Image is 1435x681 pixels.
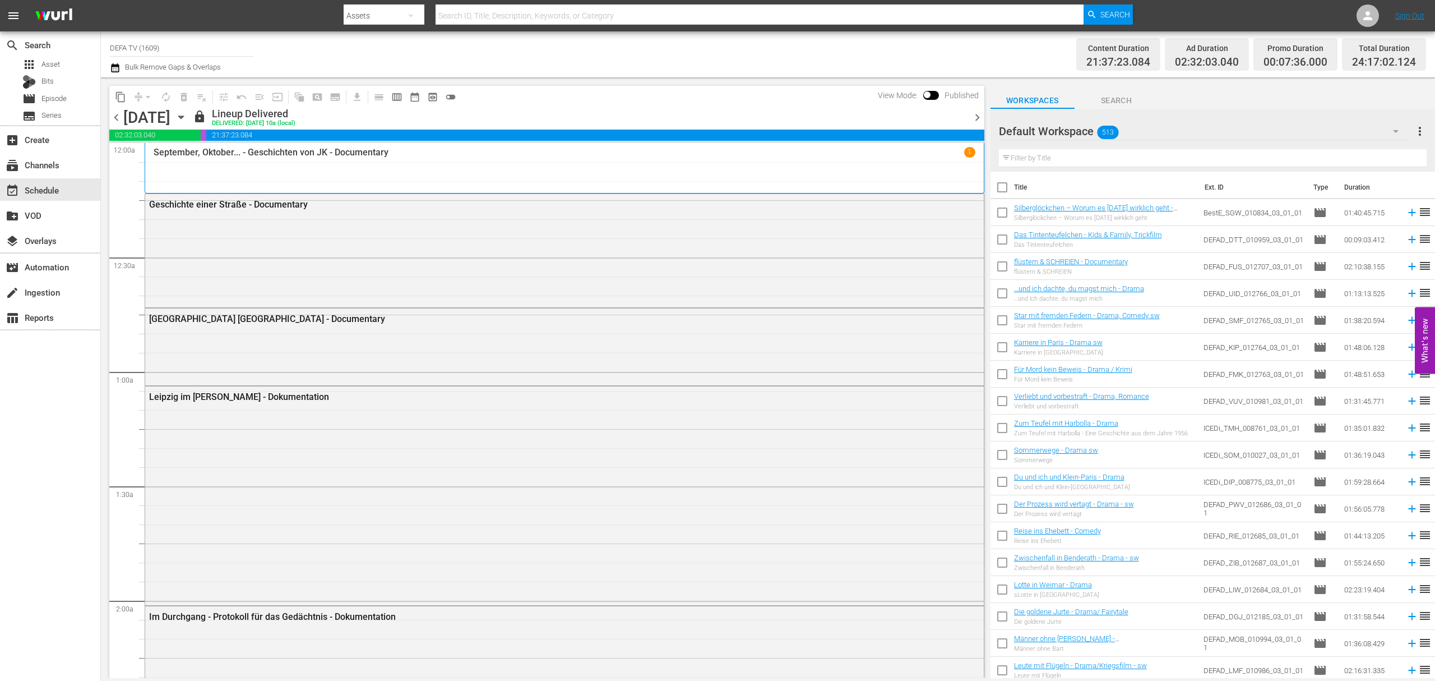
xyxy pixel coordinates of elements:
span: reorder [1418,394,1432,407]
div: Leute mit Flügeln [1014,672,1147,679]
div: Zum Teufel mit Harbolla - Eine Geschichte aus dem Jahre 1956 [1014,430,1188,437]
div: Das Tintenteufelchen [1014,241,1162,249]
span: content_copy [115,91,126,103]
span: 24:17:02.124 [1352,56,1416,69]
td: 01:31:58.544 [1340,603,1401,630]
span: 02:32:03.040 [1175,56,1239,69]
td: DEFAD_MOB_010994_03_01_01 [1199,630,1308,657]
span: Clear Lineup [193,88,211,106]
a: Verliebt und vorbestraft - Drama, Romance [1014,392,1149,401]
td: DEFAD_FUS_012707_03_01_01 [1199,253,1308,280]
span: Workspaces [990,94,1075,108]
span: Automation [6,261,19,274]
span: reorder [1418,232,1432,246]
span: Download as CSV [344,86,366,108]
td: DEFAD_DTT_010959_03_01_01 [1199,226,1308,253]
span: reorder [1418,259,1432,273]
span: Episode [1313,206,1327,219]
span: Week Calendar View [388,88,406,106]
span: Asset [41,59,60,70]
span: Loop Content [157,88,175,106]
button: Open Feedback Widget [1415,307,1435,374]
span: Episode [1313,664,1327,677]
span: Overlays [6,234,19,248]
a: Karriere in Paris - Drama sw [1014,338,1103,347]
div: Default Workspace [999,116,1410,147]
span: Bulk Remove Gaps & Overlaps [123,63,221,71]
td: DEFAD_KIP_012764_03_01_01 [1199,334,1308,361]
span: Published [939,91,984,100]
span: Episode [1313,367,1327,381]
td: 01:48:51.653 [1340,361,1401,388]
a: Zum Teufel mit Harbolla - Drama [1014,419,1118,427]
td: 01:55:24.650 [1340,549,1401,576]
span: Day Calendar View [366,86,388,108]
span: Fill episodes with ad slates [251,88,269,106]
svg: Add to Schedule [1406,530,1418,542]
svg: Add to Schedule [1406,449,1418,461]
td: 01:56:05.778 [1340,495,1401,522]
span: Search [1075,94,1159,108]
div: Für Mord kein Beweis [1014,376,1132,383]
td: 02:10:38.155 [1340,253,1401,280]
td: BestE_SGW_010834_03_01_01 [1199,199,1308,226]
span: 21:37:23.084 [1086,56,1150,69]
th: Title [1014,172,1198,203]
svg: Add to Schedule [1406,556,1418,569]
span: reorder [1418,421,1432,434]
span: Ingestion [6,286,19,300]
span: Episode [1313,394,1327,408]
div: Total Duration [1352,40,1416,56]
a: Reise ins Ehebett - Comedy [1014,527,1101,535]
td: DEFAD_DGJ_012185_03_01_01 [1199,603,1308,630]
div: Im Durchgang - Protokoll für das Gedächtnis - Dokumentation [149,611,916,622]
td: DEFAD_SMF_012765_03_01_01 [1199,307,1308,334]
span: 02:32:03.040 [109,130,201,141]
span: Series [22,109,36,123]
div: Content Duration [1086,40,1150,56]
span: Episode [1313,314,1327,327]
span: reorder [1418,501,1432,515]
span: Customize Events [211,86,233,108]
p: September, Oktober... - Geschichten von JK - Documentary [154,147,388,158]
td: 01:35:01.832 [1340,415,1401,441]
div: DELIVERED: [DATE] 10a (local) [212,120,295,127]
svg: Add to Schedule [1406,476,1418,488]
a: Der Prozess wird vertagt - Drama - sw [1014,500,1134,508]
span: reorder [1418,205,1432,219]
td: DEFAD_UID_012766_03_01_01 [1199,280,1308,307]
a: Die goldene Jurte - Drama/ Fairytale [1014,608,1128,616]
th: Ext. ID [1198,172,1307,203]
td: DEFAD_PWV_012686_03_01_01 [1199,495,1308,522]
span: Series [41,110,62,121]
span: reorder [1418,448,1432,461]
span: Select an event to delete [175,88,193,106]
span: Reports [6,311,19,325]
span: Episode [1313,340,1327,354]
span: Episode [41,93,67,104]
div: Der Prozess wird vertagt [1014,510,1134,518]
td: DEFAD_FMK_012763_03_01_01 [1199,361,1308,388]
div: Sommerwege [1014,457,1098,464]
td: DEFAD_VUV_010981_03_01_01 [1199,388,1308,415]
img: ans4CAIJ8jUAAAAAAAAAAAAAAAAAAAAAAAAgQb4GAAAAAAAAAAAAAAAAAAAAAAAAJMjXAAAAAAAAAAAAAAAAAAAAAAAAgAT5G... [27,3,81,29]
a: Leute mit Flügeln - Drama/Kriegsfilm - sw [1014,661,1147,670]
a: Lotte in Weimar - Drama [1014,581,1092,589]
span: reorder [1418,475,1432,488]
div: Zwischenfall in Benderath [1014,564,1139,572]
div: Reise ins Ehebett [1014,537,1101,545]
a: Silberglöckchen – Worum es [DATE] wirklich geht - Comedy / Familie [1014,204,1178,220]
a: flüstern & SCHREIEN - Documentary [1014,257,1128,266]
div: Geschichte einer Straße - Documentary [149,199,916,210]
span: chevron_right [970,111,984,125]
span: Schedule [6,184,19,197]
span: Episode [1313,637,1327,650]
button: more_vert [1413,118,1427,145]
span: Episode [1313,287,1327,300]
td: DEFAD_RIE_012685_03_01_01 [1199,522,1308,549]
span: Channels [6,159,19,172]
a: Zwischenfall in Benderath - Drama - sw [1014,554,1139,562]
td: 00:09:03.412 [1340,226,1401,253]
svg: Add to Schedule [1406,341,1418,353]
td: 01:48:06.128 [1340,334,1401,361]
